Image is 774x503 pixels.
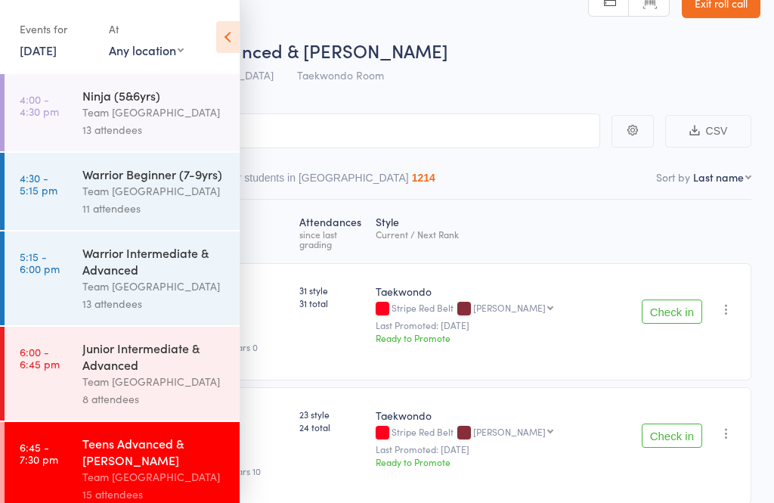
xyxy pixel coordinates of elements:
[20,93,59,117] time: 4:00 - 4:30 pm
[23,113,600,148] input: Search by name
[473,427,546,436] div: [PERSON_NAME]
[20,346,60,370] time: 6:00 - 6:45 pm
[82,182,227,200] div: Team [GEOGRAPHIC_DATA]
[376,284,629,299] div: Taekwondo
[665,115,751,147] button: CSV
[299,297,364,309] span: 31 total
[5,74,240,151] a: 4:00 -4:30 pmNinja (5&6yrs)Team [GEOGRAPHIC_DATA]13 attendees
[293,206,370,256] div: Atten­dances
[5,231,240,325] a: 5:15 -6:00 pmWarrior Intermediate & AdvancedTeam [GEOGRAPHIC_DATA]13 attendees
[376,303,629,315] div: Stripe Red Belt
[82,200,227,217] div: 11 attendees
[299,284,364,297] span: 31 style
[82,295,227,312] div: 13 attendees
[370,206,635,256] div: Style
[82,435,227,468] div: Teens Advanced & [PERSON_NAME]
[412,172,435,184] div: 1214
[473,303,546,312] div: [PERSON_NAME]
[376,444,629,455] small: Last Promoted: [DATE]
[642,424,702,448] button: Check in
[299,229,364,249] div: since last grading
[376,229,629,239] div: Current / Next Rank
[82,340,227,373] div: Junior Intermediate & Advanced
[82,468,227,486] div: Team [GEOGRAPHIC_DATA]
[82,104,227,121] div: Team [GEOGRAPHIC_DATA]
[299,421,364,433] span: 24 total
[82,244,227,278] div: Warrior Intermediate & Advanced
[82,87,227,104] div: Ninja (5&6yrs)
[376,331,629,344] div: Ready to Promote
[376,320,629,331] small: Last Promoted: [DATE]
[82,166,227,182] div: Warrior Beginner (7-9yrs)
[656,169,690,185] label: Sort by
[20,172,57,196] time: 4:30 - 5:15 pm
[20,441,58,465] time: 6:45 - 7:30 pm
[82,373,227,390] div: Team [GEOGRAPHIC_DATA]
[215,164,435,199] button: Other students in [GEOGRAPHIC_DATA]1214
[693,169,744,185] div: Last name
[376,427,629,439] div: Stripe Red Belt
[5,327,240,421] a: 6:00 -6:45 pmJunior Intermediate & AdvancedTeam [GEOGRAPHIC_DATA]8 attendees
[82,278,227,295] div: Team [GEOGRAPHIC_DATA]
[82,390,227,408] div: 8 attendees
[109,17,184,42] div: At
[299,408,364,421] span: 23 style
[148,38,448,63] span: Teens Advanced & [PERSON_NAME]
[297,67,384,82] span: Taekwondo Room
[20,250,60,275] time: 5:15 - 6:00 pm
[20,42,57,58] a: [DATE]
[5,153,240,230] a: 4:30 -5:15 pmWarrior Beginner (7-9yrs)Team [GEOGRAPHIC_DATA]11 attendees
[82,121,227,138] div: 13 attendees
[376,408,629,423] div: Taekwondo
[109,42,184,58] div: Any location
[20,17,94,42] div: Events for
[82,486,227,503] div: 15 attendees
[642,300,702,324] button: Check in
[376,455,629,468] div: Ready to Promote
